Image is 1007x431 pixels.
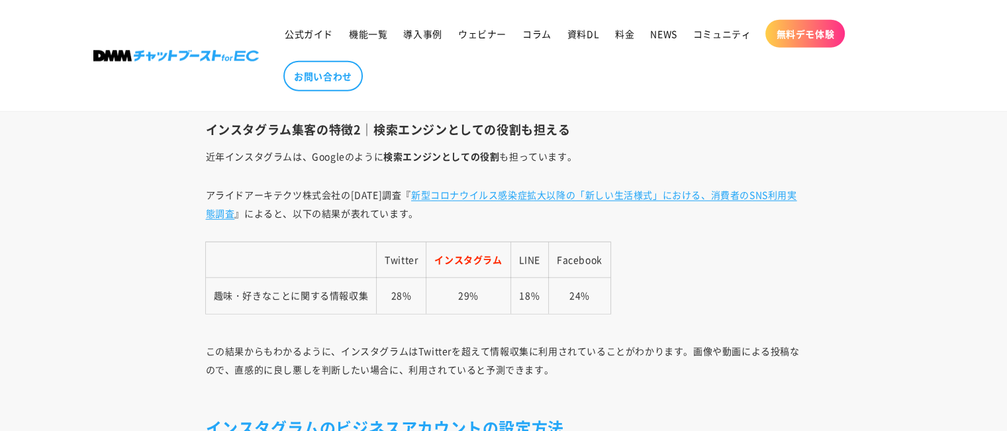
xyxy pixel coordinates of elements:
[458,28,506,40] span: ウェビナー
[206,147,802,166] p: 近年インスタグラムは、Googleのように も担っています。
[395,20,450,48] a: 導入事例
[426,278,510,314] td: 29%
[510,278,548,314] td: 18%
[403,28,442,40] span: 導入事例
[548,242,610,278] td: Facebook
[294,70,352,82] span: お問い合わせ
[206,278,377,314] td: 趣味・好きなことに関する情報収集
[450,20,514,48] a: ウェビナー
[206,323,802,397] p: この結果からもわかるように、インスタグラムはTwitterを超えて情報収集に利用されていることがわかります。画像や動画による投稿なので、直感的に良し悪しを判断したい場合に、利用されていると予測で...
[559,20,607,48] a: 資料DL
[615,28,634,40] span: 料金
[776,28,834,40] span: 無料デモ体験
[567,28,599,40] span: 資料DL
[607,20,642,48] a: 料金
[765,20,845,48] a: 無料デモ体験
[285,28,333,40] span: 公式ガイド
[283,61,363,91] a: お問い合わせ
[206,185,802,222] p: アライドアーキテクツ株式会社の[DATE]調査『 』によると、以下の結果が表れています。
[341,20,395,48] a: 機能一覧
[522,28,551,40] span: コラム
[510,242,548,278] td: LINE
[685,20,759,48] a: コミュニティ
[693,28,751,40] span: コミュニティ
[377,278,426,314] td: 28%
[548,278,610,314] td: 24%
[377,242,426,278] td: Twitter
[514,20,559,48] a: コラム
[650,28,677,40] span: NEWS
[383,150,499,163] strong: 検索エンジンとしての役割
[642,20,685,48] a: NEWS
[93,50,259,62] img: 株式会社DMM Boost
[206,188,797,220] a: 新型コロナウイルス感染症拡大以降の「新しい生活様式」における、消費者のSNS利用実態調査
[277,20,341,48] a: 公式ガイド
[206,122,802,137] h3: インスタグラム集客の特徴2｜検索エンジンとしての役割も担える
[349,28,387,40] span: 機能一覧
[434,253,502,266] strong: インスタグラム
